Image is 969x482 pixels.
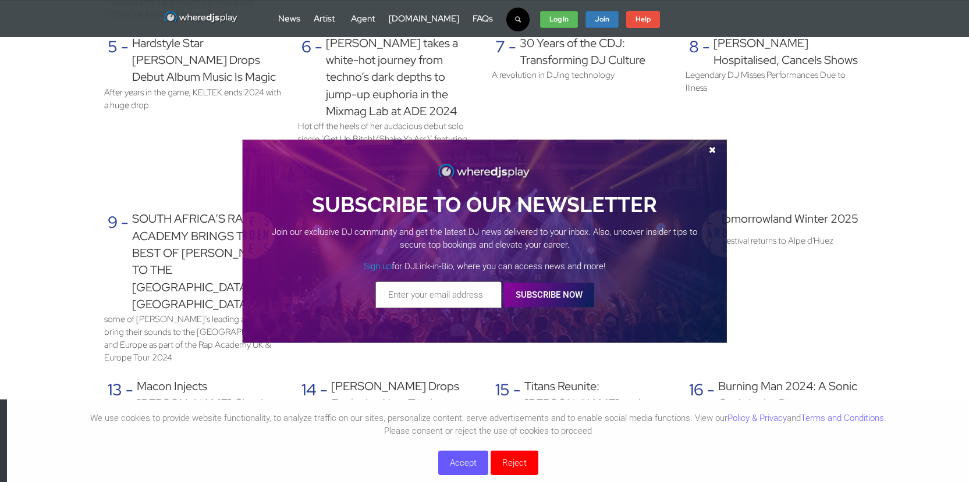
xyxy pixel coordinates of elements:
[265,192,704,217] h2: SUBSCRIBE TO OUR NEWSLETTER
[492,378,510,463] div: 15
[104,210,284,364] a: 9 - SOUTH AFRICA’S RAP ACADEMY BRINGS THE BEST OF [PERSON_NAME] TO THE [GEOGRAPHIC_DATA] AND [GEO...
[122,378,137,446] div: -
[686,35,865,197] a: 8 - [PERSON_NAME] Hospitalised, Cancels Shows Legendary DJ Misses Performances Due to Illness
[727,413,787,423] a: Policy & Privacy
[491,451,538,475] button: Reject
[351,13,375,24] a: Agent
[686,234,833,247] div: A Unique Festival returns to Alpe d'Huez
[704,378,718,412] div: -
[326,35,478,120] div: [PERSON_NAME] takes a white-hot journey from techno’s dark depths to jump-up euphoria in the Mixm...
[686,378,704,412] div: 16
[132,35,284,86] div: Hardstyle Star [PERSON_NAME] Drops Debut Album Music Is Magic
[714,35,865,69] div: [PERSON_NAME] Hospitalised, Cancels Shows
[314,13,335,24] a: Artist
[686,35,699,69] div: 8
[311,35,326,120] div: -
[636,15,651,24] strong: Help
[389,13,459,24] a: [DOMAIN_NAME]
[278,13,300,24] a: News
[595,15,609,24] strong: Join
[718,378,865,412] div: Burning Man 2024: A Sonic Oasis in the Desert
[104,35,284,197] a: 5 - Hardstyle Star [PERSON_NAME] Drops Debut Album Music Is Magic After years in the game, KELTEK...
[492,35,672,197] a: 7 - 30 Years of the CDJ: Transforming DJ Culture A revolution in DJing technology
[524,378,672,463] div: Titans Reunite: [PERSON_NAME] and [PERSON_NAME] Drop Explosive New Track "Follow The Light"
[505,35,520,69] div: -
[473,13,493,24] a: FAQs
[549,15,569,24] strong: Log In
[265,260,704,273] p: for DJLink-in-Bio, where you can access news and more!
[438,163,531,181] img: WhereDJsPlay Logo
[104,313,284,364] div: some of [PERSON_NAME]’s leading artists will bring their sounds to the [GEOGRAPHIC_DATA] and Euro...
[104,210,118,313] div: 9
[510,378,524,463] div: -
[164,10,239,25] img: WhereDJsPlay
[801,413,884,423] a: Terms and Conditions
[626,11,660,28] a: Help
[375,281,502,308] input: Enter your email address
[104,35,118,86] div: 5
[298,35,311,120] div: 6
[104,378,122,446] div: 13
[718,210,858,234] div: Tomorrowland Winter 2025
[298,35,478,197] a: 6 - [PERSON_NAME] takes a white-hot journey from techno’s dark depths to jump-up euphoria in the ...
[492,35,505,69] div: 7
[118,210,132,313] div: -
[540,11,578,28] a: Log In
[364,261,392,272] a: Sign up
[137,378,284,446] div: Macon Injects [PERSON_NAME] Classic With High Energy Techno In 'Bulletproof'
[492,69,615,81] div: A revolution in DJing technology
[504,283,594,307] button: SUBSCRIBE NOW
[331,378,478,446] div: [PERSON_NAME] Drops Explosive New Track "Handbrake" on Smash The House
[686,69,865,94] div: Legendary DJ Misses Performances Due to Illness
[699,35,714,69] div: -
[7,412,969,437] p: We use cookies to provide website functionality, to analyze traffic on our sites, personalize con...
[298,378,317,446] div: 14
[265,226,704,251] p: Join our exclusive DJ community and get the latest DJ news delivered to your inbox. Also, uncover...
[104,86,284,112] div: After years in the game, KELTEK ends 2024 with a huge drop
[585,11,619,28] a: Join
[438,451,488,475] button: Accept
[132,210,284,313] div: SOUTH AFRICA’S RAP ACADEMY BRINGS THE BEST OF [PERSON_NAME] TO THE [GEOGRAPHIC_DATA] AND [GEOGRAP...
[298,120,478,197] div: Hot off the heels of her audacious debut solo single ‘Get Up Bitch! (Shake Ya Ass)’ featuring the...
[317,378,331,446] div: -
[118,35,132,86] div: -
[520,35,672,69] div: 30 Years of the CDJ: Transforming DJ Culture
[686,210,865,364] a: 12 - Tomorrowland Winter 2025 A Unique Festival returns to Alpe d'Huez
